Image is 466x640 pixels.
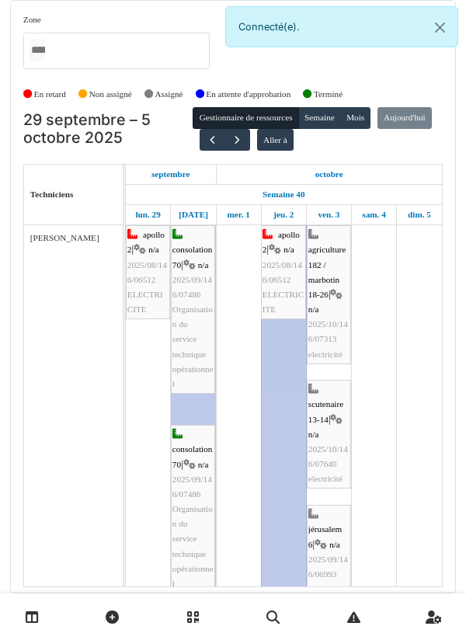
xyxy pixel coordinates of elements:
a: 5 octobre 2025 [404,205,435,224]
span: apollo 2 [263,230,300,254]
label: Zone [23,13,41,26]
span: 2025/10/146/07313 [308,319,348,343]
label: Assigné [155,88,183,101]
span: Organisation du service technique opérationnel [172,304,214,388]
a: Semaine 40 [259,185,308,204]
div: | [263,228,304,317]
span: ELECTRICITE [263,290,304,314]
span: 2025/08/146/06512 [127,260,167,284]
span: 2025/10/146/07640 [308,444,348,468]
span: 2025/09/146/07486 [172,275,212,299]
button: Semaine [298,107,341,129]
span: n/a [198,460,209,469]
div: | [308,382,349,486]
a: 30 septembre 2025 [175,205,212,224]
span: electricité [308,350,343,359]
button: Gestionnaire de ressources [193,107,298,129]
label: Terminé [314,88,343,101]
a: 4 octobre 2025 [358,205,389,224]
a: 2 octobre 2025 [270,205,297,224]
a: 1 octobre 2025 [223,205,253,224]
button: Close [423,7,457,48]
span: n/a [308,304,319,314]
span: n/a [308,430,319,439]
a: 1 octobre 2025 [311,165,347,184]
span: consolation 70 [172,444,213,468]
span: jérusalem 6 [308,524,343,548]
span: 2025/09/146/07486 [172,475,212,499]
label: Non assigné [89,88,132,101]
button: Précédent [200,129,225,151]
div: | [308,507,349,597]
span: Techniciens [30,190,74,199]
div: | [308,228,349,362]
button: Aujourd'hui [377,107,432,129]
div: | [172,228,214,391]
button: Aller à [257,129,294,151]
a: 3 octobre 2025 [314,205,343,224]
div: | [127,228,169,317]
a: 29 septembre 2025 [148,165,194,184]
span: consolation 70 [172,245,213,269]
button: Mois [340,107,371,129]
span: electricité [308,474,343,483]
div: Connecté(e). [225,6,458,47]
span: 2025/09/146/06993 [308,555,348,579]
input: Tous [30,39,45,61]
div: | [172,427,214,591]
span: Organisation du service technique opérationnel [172,504,214,588]
span: n/a [329,540,340,549]
span: scutenaire 13-14 [308,399,343,423]
a: 29 septembre 2025 [131,205,164,224]
span: 2025/08/146/06512 [263,260,302,284]
span: [PERSON_NAME] [30,233,99,242]
button: Suivant [224,129,250,151]
span: n/a [198,260,209,270]
span: n/a [283,245,294,254]
label: En retard [34,88,66,101]
label: En attente d'approbation [206,88,290,101]
h2: 29 septembre – 5 octobre 2025 [23,111,193,148]
span: agriculture 182 / marbotin 18-26 [308,245,346,299]
span: apollo 2 [127,230,165,254]
span: ELECTRICITE [127,290,163,314]
span: n/a [148,245,159,254]
span: électricité [308,584,343,593]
